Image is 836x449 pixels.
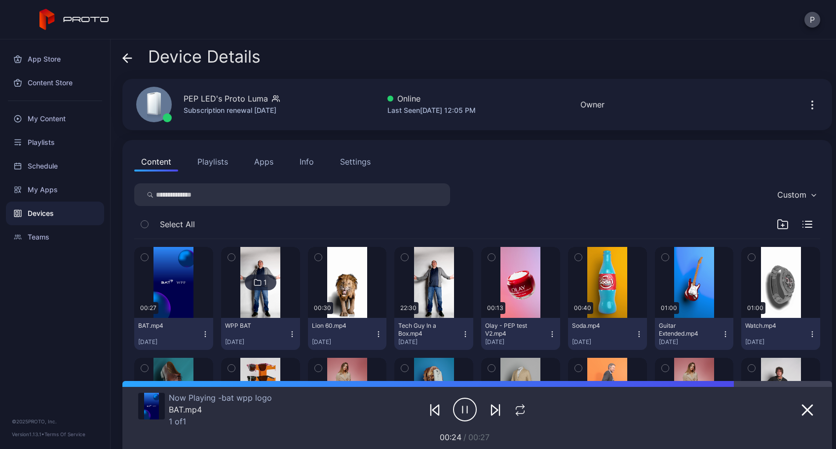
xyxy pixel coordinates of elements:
div: WPP BAT [225,322,279,330]
div: [DATE] [225,338,288,346]
button: Custom [772,183,820,206]
div: Watch.mp4 [745,322,799,330]
a: Teams [6,225,104,249]
div: Online [387,93,476,104]
div: Custom [777,190,806,200]
button: Watch.mp4[DATE] [741,318,820,350]
div: [DATE] [572,338,635,346]
button: WPP BAT[DATE] [221,318,300,350]
div: © 2025 PROTO, Inc. [12,417,98,425]
div: [DATE] [138,338,201,346]
button: Olay - PEP test V2.mp4[DATE] [481,318,560,350]
a: Schedule [6,154,104,178]
button: Tech Guy In a Box.mp4[DATE] [394,318,473,350]
div: Now Playing [169,393,272,403]
button: Apps [247,152,280,172]
button: Settings [333,152,378,172]
div: Owner [580,99,605,110]
button: Content [134,152,178,172]
div: [DATE] [312,338,375,346]
div: 1 of 1 [169,416,272,426]
button: P [804,12,820,28]
div: [DATE] [485,338,548,346]
a: Terms Of Service [44,431,85,437]
div: BAT.mp4 [169,405,272,414]
div: [DATE] [745,338,808,346]
div: Info [300,156,314,168]
div: Soda.mp4 [572,322,626,330]
a: My Content [6,107,104,131]
a: Devices [6,202,104,225]
button: Playlists [190,152,235,172]
button: Soda.mp4[DATE] [568,318,647,350]
button: Info [293,152,321,172]
button: Lion 60.mp4[DATE] [308,318,387,350]
div: BAT.mp4 [138,322,192,330]
div: Guitar Extended.mp4 [659,322,713,338]
div: Tech Guy In a Box.mp4 [398,322,453,338]
span: Device Details [148,47,261,66]
a: Content Store [6,71,104,95]
div: [DATE] [398,338,461,346]
div: Olay - PEP test V2.mp4 [485,322,539,338]
div: Lion 60.mp4 [312,322,366,330]
div: Last Seen [DATE] 12:05 PM [387,104,476,116]
div: Subscription renewal [DATE] [184,104,280,116]
div: [DATE] [659,338,722,346]
div: PEP LED's Proto Luma [184,93,268,104]
div: 1 [264,278,267,287]
span: bat wpp logo [218,393,272,403]
span: 00:24 [440,432,461,442]
span: Select All [160,218,195,230]
a: My Apps [6,178,104,202]
button: Guitar Extended.mp4[DATE] [655,318,734,350]
a: App Store [6,47,104,71]
div: Settings [340,156,371,168]
span: / [463,432,466,442]
span: Version 1.13.1 • [12,431,44,437]
span: 00:27 [468,432,490,442]
button: BAT.mp4[DATE] [134,318,213,350]
a: Playlists [6,131,104,154]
